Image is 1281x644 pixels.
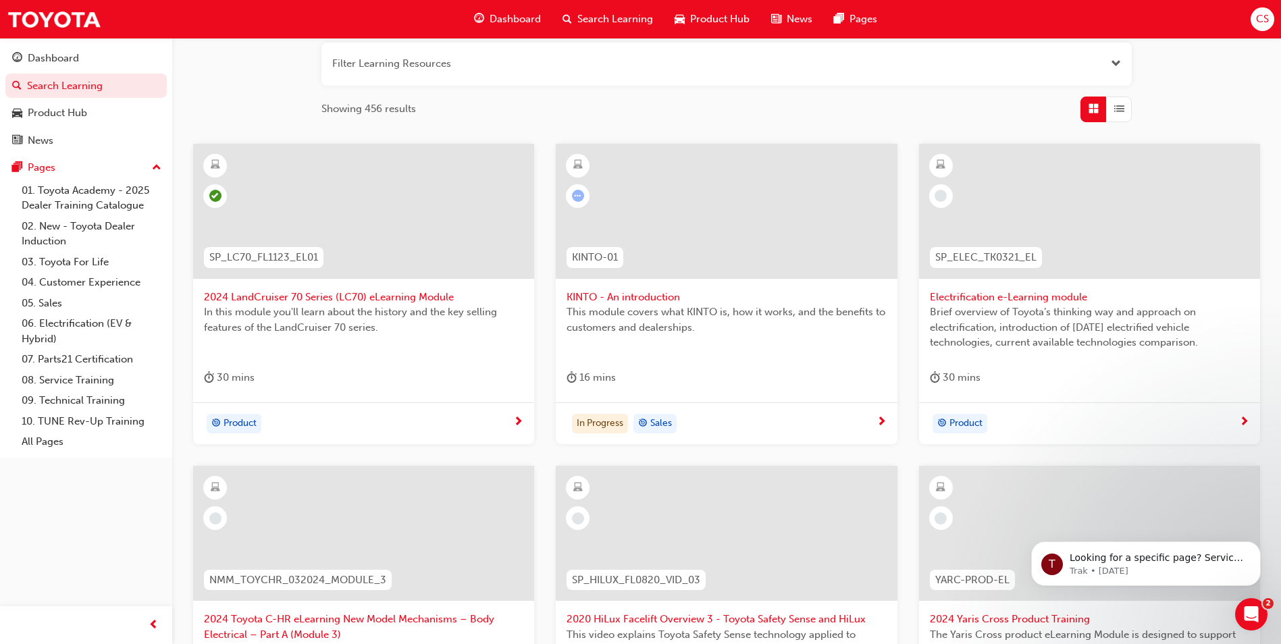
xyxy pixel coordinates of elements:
a: 03. Toyota For Life [16,252,167,273]
span: duration-icon [930,369,940,386]
div: Product Hub [28,105,87,121]
span: 2024 Toyota C-HR eLearning New Model Mechanisms – Body Electrical – Part A (Module 3) [204,612,523,642]
a: 02. New - Toyota Dealer Induction [16,216,167,252]
div: Dashboard [28,51,79,66]
a: SP_ELEC_TK0321_ELElectrification e-Learning moduleBrief overview of Toyota’s thinking way and app... [919,144,1260,445]
a: Search Learning [5,74,167,99]
span: Dashboard [490,11,541,27]
a: All Pages [16,431,167,452]
button: Open the filter [1111,56,1121,72]
span: List [1114,101,1124,117]
span: Grid [1089,101,1099,117]
span: pages-icon [834,11,844,28]
span: learningRecordVerb_PASS-icon [209,190,221,202]
span: up-icon [152,159,161,177]
a: pages-iconPages [823,5,888,33]
a: 01. Toyota Academy - 2025 Dealer Training Catalogue [16,180,167,216]
div: 16 mins [567,369,616,386]
span: KINTO-01 [572,250,618,265]
span: SP_ELEC_TK0321_EL [935,250,1037,265]
span: CS [1256,11,1269,27]
a: 07. Parts21 Certification [16,349,167,370]
a: 05. Sales [16,293,167,314]
span: Product [949,416,983,431]
span: learningResourceType_ELEARNING-icon [936,479,945,497]
span: prev-icon [149,617,159,634]
a: guage-iconDashboard [463,5,552,33]
div: Pages [28,160,55,176]
a: news-iconNews [760,5,823,33]
a: News [5,128,167,153]
span: learningRecordVerb_NONE-icon [935,512,947,525]
span: learningRecordVerb_ATTEMPT-icon [572,190,584,202]
div: In Progress [572,414,628,434]
iframe: Intercom notifications message [1011,513,1281,608]
span: target-icon [211,415,221,433]
iframe: Intercom live chat [1235,598,1267,630]
a: 09. Technical Training [16,390,167,411]
span: learningRecordVerb_NONE-icon [935,190,947,202]
span: In this module you'll learn about the history and the key selling features of the LandCruiser 70 ... [204,304,523,335]
span: next-icon [877,417,887,429]
span: 2020 HiLux Facelift Overview 3 - Toyota Safety Sense and HiLux [567,612,886,627]
span: This module covers what KINTO is, how it works, and the benefits to customers and dealerships. [567,304,886,335]
span: learningResourceType_ELEARNING-icon [211,479,220,497]
span: KINTO - An introduction [567,290,886,305]
span: next-icon [513,417,523,429]
button: Pages [5,155,167,180]
span: Product Hub [690,11,750,27]
a: 08. Service Training [16,370,167,391]
span: next-icon [1239,417,1249,429]
span: 2024 Yaris Cross Product Training [930,612,1249,627]
span: Showing 456 results [321,101,416,117]
div: 30 mins [930,369,981,386]
a: 10. TUNE Rev-Up Training [16,411,167,432]
span: target-icon [937,415,947,433]
img: Trak [7,4,101,34]
div: News [28,133,53,149]
span: Sales [650,416,672,431]
div: 30 mins [204,369,255,386]
a: search-iconSearch Learning [552,5,664,33]
span: guage-icon [474,11,484,28]
a: 04. Customer Experience [16,272,167,293]
span: learningRecordVerb_NONE-icon [209,512,221,525]
span: 2024 LandCruiser 70 Series (LC70) eLearning Module [204,290,523,305]
span: learningRecordVerb_NONE-icon [572,512,584,525]
span: search-icon [563,11,572,28]
a: Product Hub [5,101,167,126]
a: Dashboard [5,46,167,71]
a: car-iconProduct Hub [664,5,760,33]
span: duration-icon [567,369,577,386]
span: target-icon [638,415,648,433]
span: learningResourceType_ELEARNING-icon [936,157,945,174]
span: Brief overview of Toyota’s thinking way and approach on electrification, introduction of [DATE] e... [930,304,1249,350]
span: guage-icon [12,53,22,65]
span: pages-icon [12,162,22,174]
span: car-icon [675,11,685,28]
span: news-icon [12,135,22,147]
span: YARC-PROD-EL [935,572,1010,588]
span: 2 [1263,598,1274,609]
span: learningResourceType_ELEARNING-icon [573,479,583,497]
span: learningResourceType_ELEARNING-icon [211,157,220,174]
button: DashboardSearch LearningProduct HubNews [5,43,167,155]
span: duration-icon [204,369,214,386]
a: SP_LC70_FL1123_EL012024 LandCruiser 70 Series (LC70) eLearning ModuleIn this module you'll learn ... [193,144,534,445]
span: Pages [849,11,877,27]
span: News [787,11,812,27]
span: NMM_TOYCHR_032024_MODULE_3 [209,572,386,588]
button: CS [1251,7,1274,31]
span: Electrification e-Learning module [930,290,1249,305]
span: SP_LC70_FL1123_EL01 [209,250,318,265]
span: Search Learning [577,11,653,27]
span: news-icon [771,11,781,28]
span: car-icon [12,107,22,119]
